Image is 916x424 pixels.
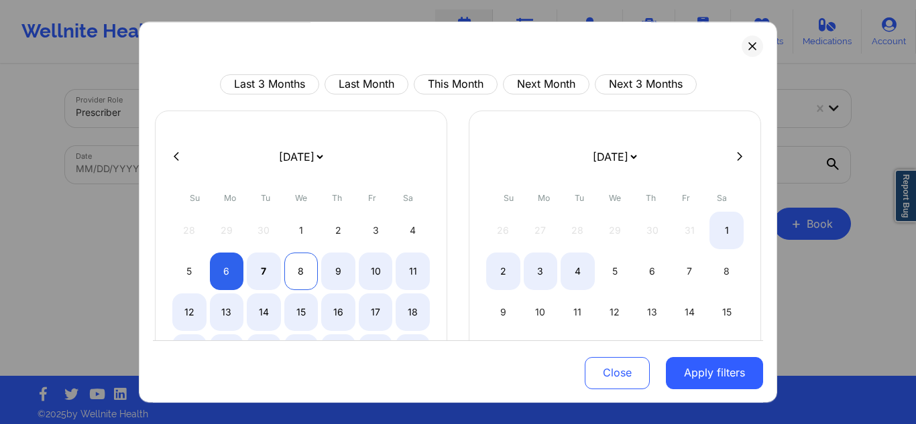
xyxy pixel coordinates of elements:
[561,293,595,331] div: Tue Nov 11 2025
[190,193,200,203] abbr: Sunday
[486,334,520,372] div: Sun Nov 16 2025
[503,74,589,94] button: Next Month
[396,334,430,372] div: Sat Oct 25 2025
[538,193,550,203] abbr: Monday
[247,334,281,372] div: Tue Oct 21 2025
[359,293,393,331] div: Fri Oct 17 2025
[635,253,669,290] div: Thu Nov 06 2025
[673,293,707,331] div: Fri Nov 14 2025
[709,293,744,331] div: Sat Nov 15 2025
[598,253,632,290] div: Wed Nov 05 2025
[396,253,430,290] div: Sat Oct 11 2025
[321,293,355,331] div: Thu Oct 16 2025
[396,293,430,331] div: Sat Oct 18 2025
[224,193,236,203] abbr: Monday
[321,334,355,372] div: Thu Oct 23 2025
[414,74,498,94] button: This Month
[284,253,319,290] div: Wed Oct 08 2025
[709,253,744,290] div: Sat Nov 08 2025
[325,74,408,94] button: Last Month
[295,193,307,203] abbr: Wednesday
[709,334,744,372] div: Sat Nov 22 2025
[595,74,697,94] button: Next 3 Months
[635,334,669,372] div: Thu Nov 20 2025
[284,334,319,372] div: Wed Oct 22 2025
[561,334,595,372] div: Tue Nov 18 2025
[598,334,632,372] div: Wed Nov 19 2025
[396,212,430,249] div: Sat Oct 04 2025
[598,293,632,331] div: Wed Nov 12 2025
[709,212,744,249] div: Sat Nov 01 2025
[172,334,207,372] div: Sun Oct 19 2025
[172,293,207,331] div: Sun Oct 12 2025
[717,193,727,203] abbr: Saturday
[524,293,558,331] div: Mon Nov 10 2025
[247,293,281,331] div: Tue Oct 14 2025
[403,193,413,203] abbr: Saturday
[359,253,393,290] div: Fri Oct 10 2025
[524,253,558,290] div: Mon Nov 03 2025
[210,334,244,372] div: Mon Oct 20 2025
[486,253,520,290] div: Sun Nov 02 2025
[673,334,707,372] div: Fri Nov 21 2025
[321,253,355,290] div: Thu Oct 09 2025
[575,193,584,203] abbr: Tuesday
[284,212,319,249] div: Wed Oct 01 2025
[321,212,355,249] div: Thu Oct 02 2025
[210,293,244,331] div: Mon Oct 13 2025
[666,356,763,388] button: Apply filters
[359,212,393,249] div: Fri Oct 03 2025
[247,253,281,290] div: Tue Oct 07 2025
[524,334,558,372] div: Mon Nov 17 2025
[210,253,244,290] div: Mon Oct 06 2025
[504,193,514,203] abbr: Sunday
[332,193,342,203] abbr: Thursday
[359,334,393,372] div: Fri Oct 24 2025
[673,253,707,290] div: Fri Nov 07 2025
[585,356,650,388] button: Close
[561,253,595,290] div: Tue Nov 04 2025
[486,293,520,331] div: Sun Nov 09 2025
[682,193,690,203] abbr: Friday
[220,74,319,94] button: Last 3 Months
[284,293,319,331] div: Wed Oct 15 2025
[368,193,376,203] abbr: Friday
[609,193,621,203] abbr: Wednesday
[646,193,656,203] abbr: Thursday
[172,253,207,290] div: Sun Oct 05 2025
[635,293,669,331] div: Thu Nov 13 2025
[261,193,270,203] abbr: Tuesday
